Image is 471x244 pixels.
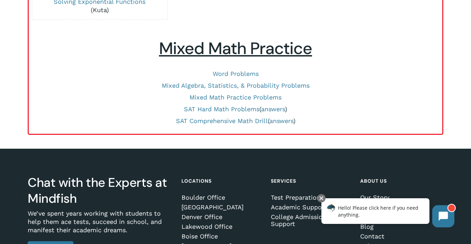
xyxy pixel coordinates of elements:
h3: Chat with the Experts at Mindfish [28,175,173,207]
a: SAT Comprehensive Math Drill [176,117,268,124]
h4: Services [271,175,352,187]
p: We’ve spent years working with students to help them ace tests, succeed in school, and manifest t... [28,209,173,241]
a: College Admissions Support [271,214,352,227]
a: answers [269,117,293,124]
a: Mixed Math Practice Problems [189,94,282,101]
a: Test Preparation [271,194,352,201]
a: Boise Office [181,233,263,240]
u: Mixed Math Practice [159,37,312,59]
a: Lakewood Office [181,223,263,230]
iframe: Chatbot [314,193,461,234]
a: Boulder Office [181,194,263,201]
a: Word Problems [213,70,259,77]
p: ( ) [36,117,435,125]
h4: Locations [181,175,263,187]
p: ( ) [36,105,435,113]
a: Academic Support [271,204,352,211]
a: Mixed Algebra, Statistics, & Probability Problems [162,82,310,89]
a: SAT Hard Math Problems [184,105,259,113]
a: Denver Office [181,214,263,220]
h4: About Us [360,175,441,187]
a: answers [261,105,285,113]
a: Contact [360,233,441,240]
a: [GEOGRAPHIC_DATA] [181,204,263,211]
